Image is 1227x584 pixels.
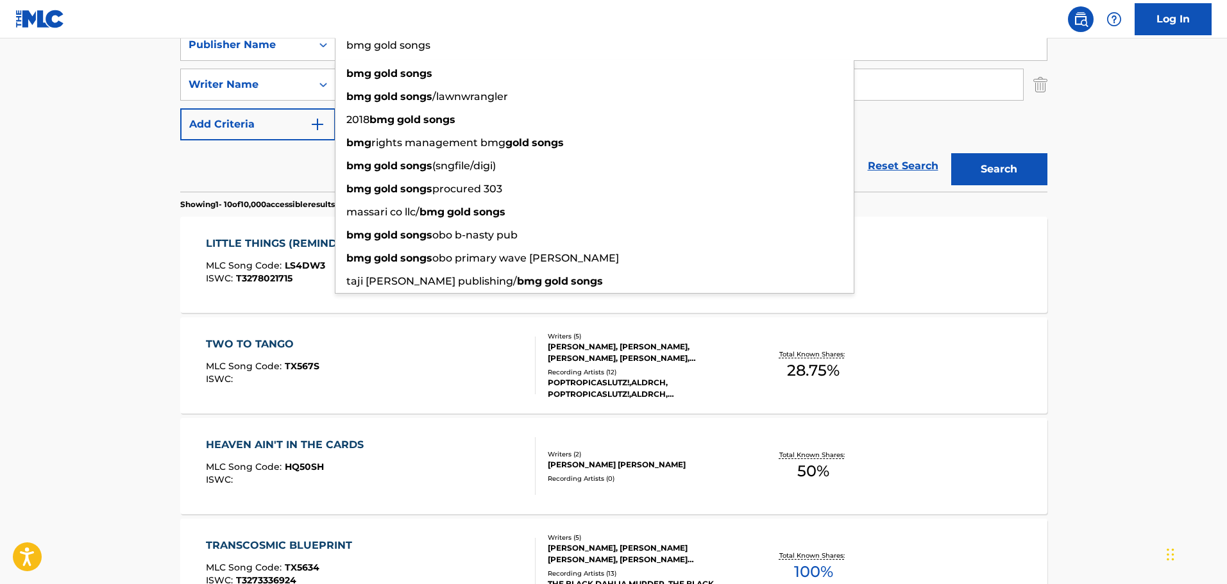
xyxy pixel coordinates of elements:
[1101,6,1127,32] div: Help
[400,229,432,241] strong: songs
[779,551,848,560] p: Total Known Shares:
[548,449,741,459] div: Writers ( 2 )
[346,229,371,241] strong: bmg
[951,153,1047,185] button: Search
[432,183,502,195] span: procured 303
[346,275,517,287] span: taji [PERSON_NAME] publishing/
[1163,522,1227,584] iframe: Chat Widget
[432,160,496,172] span: (sngfile/digi)
[779,349,848,359] p: Total Known Shares:
[432,90,508,103] span: /lawnwrangler
[180,199,387,210] p: Showing 1 - 10 of 10,000 accessible results (Total 42,365 )
[419,206,444,218] strong: bmg
[346,137,371,149] strong: bmg
[548,533,741,542] div: Writers ( 5 )
[548,542,741,565] div: [PERSON_NAME], [PERSON_NAME] [PERSON_NAME], [PERSON_NAME] [PERSON_NAME] [PERSON_NAME], [PERSON_NA...
[285,260,325,271] span: LS4DW3
[1135,3,1212,35] a: Log In
[371,137,505,149] span: rights management bmg
[180,418,1047,514] a: HEAVEN AIN'T IN THE CARDSMLC Song Code:HQ50SHISWC:Writers (2)[PERSON_NAME] [PERSON_NAME]Recording...
[180,29,1047,192] form: Search Form
[206,373,236,385] span: ISWC :
[15,10,65,28] img: MLC Logo
[180,108,335,140] button: Add Criteria
[861,152,945,180] a: Reset Search
[374,183,398,195] strong: gold
[189,37,304,53] div: Publisher Name
[346,67,371,79] strong: bmg
[548,331,741,341] div: Writers ( 5 )
[548,569,741,578] div: Recording Artists ( 13 )
[548,474,741,483] div: Recording Artists ( 0 )
[206,236,413,251] div: LITTLE THINGS (REMIND ME OF YOU)
[505,137,529,149] strong: gold
[794,560,833,583] span: 100 %
[346,183,371,195] strong: bmg
[779,450,848,460] p: Total Known Shares:
[1106,12,1122,27] img: help
[346,113,369,126] span: 2018
[180,317,1047,413] a: TWO TO TANGOMLC Song Code:TX567SISWC:Writers (5)[PERSON_NAME], [PERSON_NAME], [PERSON_NAME], [PER...
[400,67,432,79] strong: songs
[432,229,518,241] span: obo b-nasty pub
[548,459,741,471] div: [PERSON_NAME] [PERSON_NAME]
[397,113,421,126] strong: gold
[285,461,324,472] span: HQ50SH
[545,275,568,287] strong: gold
[346,206,419,218] span: massari co llc/
[206,337,319,352] div: TWO TO TANGO
[548,341,741,364] div: [PERSON_NAME], [PERSON_NAME], [PERSON_NAME], [PERSON_NAME], [PERSON_NAME]
[236,272,292,284] span: T3278021715
[310,117,325,132] img: 9d2ae6d4665cec9f34b9.svg
[1167,535,1174,574] div: Drag
[180,217,1047,313] a: LITTLE THINGS (REMIND ME OF YOU)MLC Song Code:LS4DW3ISWC:T3278021715Writers (3)[PERSON_NAME] [PER...
[206,437,370,453] div: HEAVEN AIN'T IN THE CARDS
[206,461,285,472] span: MLC Song Code :
[548,377,741,400] div: POPTROPICASLUTZ!,ALDRCH, POPTROPICASLUTZ!,ALDRCH, ALDRCH|POPTROPICASLUTZ!, ALDRCH|POPTROPICASLUTZ...
[206,474,236,485] span: ISWC :
[374,160,398,172] strong: gold
[369,113,394,126] strong: bmg
[400,252,432,264] strong: songs
[285,562,319,573] span: TX5634
[206,260,285,271] span: MLC Song Code :
[374,67,398,79] strong: gold
[206,538,359,553] div: TRANSCOSMIC BLUEPRINT
[797,460,829,483] span: 50 %
[206,562,285,573] span: MLC Song Code :
[374,229,398,241] strong: gold
[374,252,398,264] strong: gold
[285,360,319,372] span: TX567S
[400,160,432,172] strong: songs
[1073,12,1088,27] img: search
[1068,6,1094,32] a: Public Search
[571,275,603,287] strong: songs
[189,77,304,92] div: Writer Name
[400,90,432,103] strong: songs
[473,206,505,218] strong: songs
[346,90,371,103] strong: bmg
[206,360,285,372] span: MLC Song Code :
[346,252,371,264] strong: bmg
[548,367,741,377] div: Recording Artists ( 12 )
[447,206,471,218] strong: gold
[400,183,432,195] strong: songs
[432,252,619,264] span: obo primary wave [PERSON_NAME]
[423,113,455,126] strong: songs
[346,160,371,172] strong: bmg
[787,359,840,382] span: 28.75 %
[206,272,236,284] span: ISWC :
[374,90,398,103] strong: gold
[532,137,564,149] strong: songs
[517,275,542,287] strong: bmg
[1033,69,1047,101] img: Delete Criterion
